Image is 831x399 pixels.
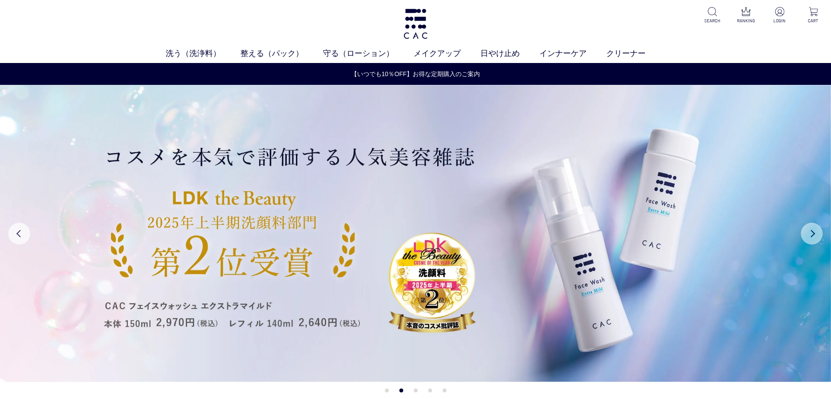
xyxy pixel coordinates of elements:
a: 【いつでも10％OFF】お得な定期購入のご案内 [0,70,831,79]
p: LOGIN [769,17,790,24]
a: RANKING [735,7,757,24]
a: クリーナー [606,48,665,59]
img: logo [402,9,429,39]
a: 洗う（洗浄料） [166,48,240,59]
p: RANKING [735,17,757,24]
a: 守る（ローション） [323,48,414,59]
button: 2 of 5 [399,388,403,392]
a: 整える（パック） [240,48,323,59]
p: CART [803,17,824,24]
button: 3 of 5 [414,388,417,392]
a: SEARCH [702,7,723,24]
button: 1 of 5 [385,388,389,392]
a: インナーケア [539,48,606,59]
a: メイクアップ [414,48,480,59]
a: 日やけ止め [480,48,539,59]
p: SEARCH [702,17,723,24]
button: 4 of 5 [428,388,432,392]
a: LOGIN [769,7,790,24]
button: Next [801,223,823,245]
button: Previous [8,223,30,245]
a: CART [803,7,824,24]
button: 5 of 5 [442,388,446,392]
